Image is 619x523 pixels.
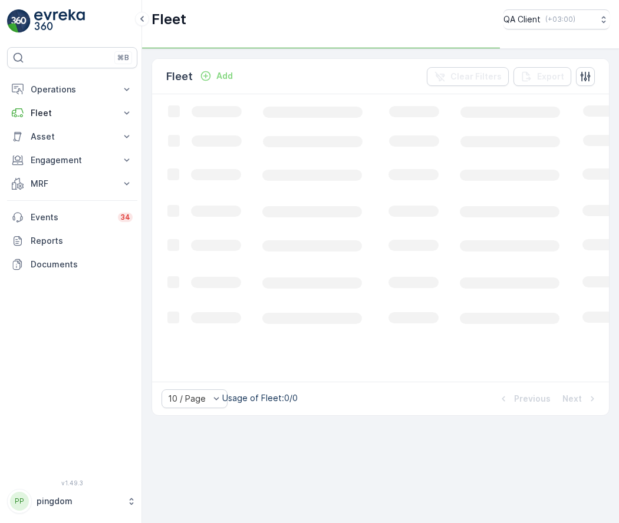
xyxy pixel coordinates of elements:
[31,178,114,190] p: MRF
[10,492,29,511] div: PP
[7,9,31,33] img: logo
[7,229,137,253] a: Reports
[117,53,129,62] p: ⌘B
[562,393,582,405] p: Next
[31,211,111,223] p: Events
[7,125,137,148] button: Asset
[545,15,575,24] p: ( +03:00 )
[31,107,114,119] p: Fleet
[166,68,193,85] p: Fleet
[7,479,137,486] span: v 1.49.3
[31,84,114,95] p: Operations
[31,259,133,270] p: Documents
[7,148,137,172] button: Engagement
[152,10,186,29] p: Fleet
[120,213,130,222] p: 34
[34,9,85,33] img: logo_light-DOdMpM7g.png
[496,392,552,406] button: Previous
[427,67,509,86] button: Clear Filters
[222,392,298,404] p: Usage of Fleet : 0/0
[7,489,137,514] button: PPpingdom
[503,9,610,29] button: QA Client(+03:00)
[37,495,121,507] p: pingdom
[513,67,571,86] button: Export
[31,154,114,166] p: Engagement
[7,101,137,125] button: Fleet
[7,206,137,229] a: Events34
[450,71,502,82] p: Clear Filters
[31,131,114,143] p: Asset
[537,71,564,82] p: Export
[7,253,137,276] a: Documents
[514,393,551,405] p: Previous
[7,78,137,101] button: Operations
[31,235,133,247] p: Reports
[195,69,238,83] button: Add
[561,392,600,406] button: Next
[216,70,233,82] p: Add
[503,14,541,25] p: QA Client
[7,172,137,196] button: MRF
